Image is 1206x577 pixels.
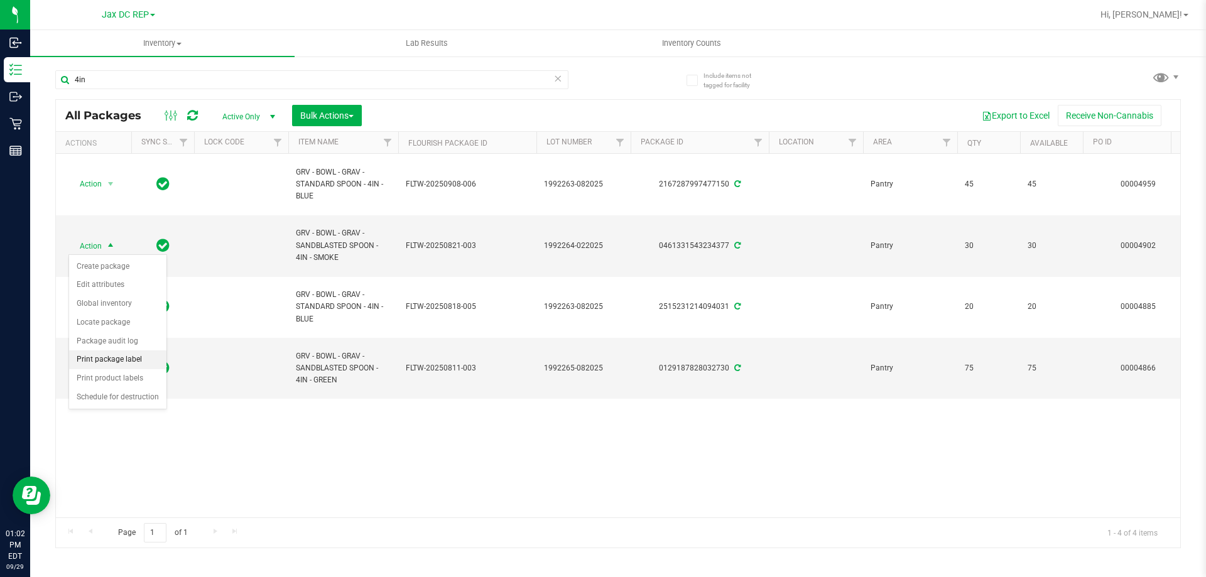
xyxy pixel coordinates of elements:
[65,139,126,148] div: Actions
[779,138,814,146] a: Location
[629,178,771,190] div: 2167287997477150
[1028,240,1075,252] span: 30
[292,105,362,126] button: Bulk Actions
[69,257,166,276] li: Create package
[268,132,288,153] a: Filter
[1028,301,1075,313] span: 20
[748,132,769,153] a: Filter
[544,362,623,374] span: 1992265-082025
[1097,523,1168,542] span: 1 - 4 of 4 items
[69,276,166,294] li: Edit attributes
[103,175,119,193] span: select
[559,30,823,57] a: Inventory Counts
[296,166,391,203] span: GRV - BOWL - GRAV - STANDARD SPOON - 4IN - BLUE
[629,301,771,313] div: 2515231214094031
[610,132,631,153] a: Filter
[298,138,339,146] a: Item Name
[406,301,529,313] span: FLTW-20250818-005
[544,301,623,313] span: 1992263-082025
[937,132,957,153] a: Filter
[69,332,166,351] li: Package audit log
[69,369,166,388] li: Print product labels
[141,138,190,146] a: Sync Status
[871,362,950,374] span: Pantry
[629,240,771,252] div: 0461331543234377
[871,301,950,313] span: Pantry
[406,362,529,374] span: FLTW-20250811-003
[1121,364,1156,372] a: 00004866
[408,139,487,148] a: Flourish Package ID
[55,70,568,89] input: Search Package ID, Item Name, SKU, Lot or Part Number...
[732,302,741,311] span: Sync from Compliance System
[102,9,149,20] span: Jax DC REP
[1028,362,1075,374] span: 75
[544,240,623,252] span: 1992264-022025
[9,63,22,76] inline-svg: Inventory
[732,241,741,250] span: Sync from Compliance System
[871,240,950,252] span: Pantry
[873,138,892,146] a: Area
[965,301,1013,313] span: 20
[107,523,198,542] span: Page of 1
[68,237,102,255] span: Action
[406,240,529,252] span: FLTW-20250821-003
[406,178,529,190] span: FLTW-20250908-006
[6,562,24,571] p: 09/29
[732,364,741,372] span: Sync from Compliance System
[68,175,102,193] span: Action
[65,109,154,122] span: All Packages
[544,178,623,190] span: 1992263-082025
[1121,302,1156,311] a: 00004885
[9,144,22,157] inline-svg: Reports
[629,362,771,374] div: 0129187828032730
[300,111,354,121] span: Bulk Actions
[9,117,22,130] inline-svg: Retail
[144,523,166,542] input: 1
[965,178,1013,190] span: 45
[974,105,1058,126] button: Export to Excel
[30,38,295,49] span: Inventory
[69,313,166,332] li: Locate package
[703,71,766,90] span: Include items not tagged for facility
[1093,138,1112,146] a: PO ID
[296,350,391,387] span: GRV - BOWL - GRAV - SANDBLASTED SPOON - 4IN - GREEN
[156,175,170,193] span: In Sync
[965,362,1013,374] span: 75
[69,350,166,369] li: Print package label
[296,289,391,325] span: GRV - BOWL - GRAV - STANDARD SPOON - 4IN - BLUE
[1121,180,1156,188] a: 00004959
[296,227,391,264] span: GRV - BOWL - GRAV - SANDBLASTED SPOON - 4IN - SMOKE
[13,477,50,514] iframe: Resource center
[9,36,22,49] inline-svg: Inbound
[204,138,244,146] a: Lock Code
[173,132,194,153] a: Filter
[842,132,863,153] a: Filter
[1100,9,1182,19] span: Hi, [PERSON_NAME]!
[295,30,559,57] a: Lab Results
[965,240,1013,252] span: 30
[1121,241,1156,250] a: 00004902
[1030,139,1068,148] a: Available
[546,138,592,146] a: Lot Number
[156,237,170,254] span: In Sync
[6,528,24,562] p: 01:02 PM EDT
[378,132,398,153] a: Filter
[967,139,981,148] a: Qty
[645,38,738,49] span: Inventory Counts
[69,294,166,313] li: Global inventory
[103,237,119,255] span: select
[69,388,166,407] li: Schedule for destruction
[641,138,683,146] a: Package ID
[1028,178,1075,190] span: 45
[1058,105,1161,126] button: Receive Non-Cannabis
[9,90,22,103] inline-svg: Outbound
[553,70,562,87] span: Clear
[30,30,295,57] a: Inventory
[389,38,465,49] span: Lab Results
[732,180,741,188] span: Sync from Compliance System
[871,178,950,190] span: Pantry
